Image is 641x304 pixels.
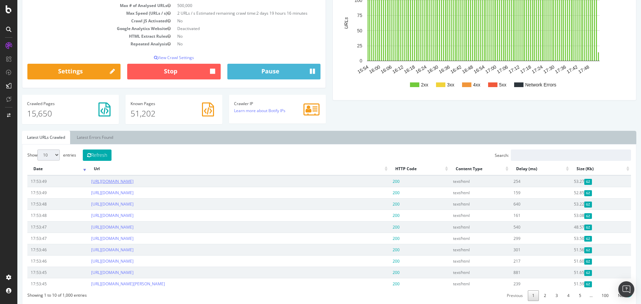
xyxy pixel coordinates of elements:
[522,290,533,301] a: 2
[340,13,345,18] text: 75
[375,236,382,241] span: 200
[386,64,399,74] text: 16:18
[432,176,493,187] td: text/html
[339,64,352,74] text: 15:54
[372,163,432,176] th: HTTP Code: activate to sort column ascending
[553,278,614,289] td: 51.59
[10,149,59,161] label: Show entries
[375,190,382,196] span: 200
[567,202,575,207] span: Gzipped Content
[432,255,493,267] td: text/html
[537,64,550,74] text: 17:36
[20,149,42,161] select: Showentries
[553,221,614,233] td: 48.57
[485,290,510,301] a: Previous
[239,10,290,16] span: 2 days 19 hours 16 minutes
[525,64,538,74] text: 17:30
[70,163,372,176] th: Url: activate to sort column ascending
[557,290,568,301] a: 5
[54,131,101,144] a: Latest Errors Found
[404,82,411,87] text: 2xx
[74,201,116,207] a: [URL][DOMAIN_NAME]
[553,267,614,278] td: 51.65
[444,64,457,74] text: 16:48
[10,40,157,48] td: Repeated Analysis
[10,2,157,9] td: Max # of Analysed URLs
[113,101,200,106] h4: Pages Known
[567,281,575,287] span: Gzipped Content
[493,163,553,176] th: Delay (ms): activate to sort column ascending
[567,236,575,242] span: Gzipped Content
[74,190,116,196] a: [URL][DOMAIN_NAME]
[493,187,553,198] td: 159
[10,9,157,17] td: Max Speed (URLs / s)
[432,267,493,278] td: text/html
[10,25,157,32] td: Google Analytics Website
[375,270,382,275] span: 200
[560,64,573,74] text: 17:48
[74,213,116,218] a: [URL][DOMAIN_NAME]
[432,64,445,74] text: 16:42
[375,179,382,184] span: 200
[74,247,116,253] a: [URL][DOMAIN_NAME]
[10,108,96,119] p: 15,650
[74,281,148,287] a: [URL][DOMAIN_NAME][PERSON_NAME]
[567,179,575,185] span: Gzipped Content
[10,233,70,244] td: 17:53:47
[490,64,503,74] text: 17:12
[553,198,614,210] td: 53.22
[157,17,303,25] td: No
[553,163,614,176] th: Size (Kb): activate to sort column ascending
[10,55,303,60] p: View Crawl Settings
[326,17,332,29] text: URLs
[567,190,575,196] span: Gzipped Content
[10,187,70,198] td: 17:53:49
[351,64,364,74] text: 16:00
[432,278,493,289] td: text/html
[493,233,553,244] td: 299
[567,247,575,253] span: Gzipped Content
[10,101,96,106] h4: Pages Crawled
[375,258,382,264] span: 200
[74,236,116,241] a: [URL][DOMAIN_NAME]
[493,278,553,289] td: 239
[110,64,203,80] button: Stop
[510,290,521,301] a: 1
[10,244,70,255] td: 17:53:46
[5,131,53,144] a: Latest URLs Crawled
[10,267,70,278] td: 17:53:45
[421,64,434,74] text: 16:36
[430,82,437,87] text: 3xx
[10,176,70,187] td: 17:53:49
[482,82,489,87] text: 5xx
[375,201,382,207] span: 200
[363,64,376,74] text: 16:06
[553,176,614,187] td: 53.27
[74,224,116,230] a: [URL][DOMAIN_NAME]
[432,198,493,210] td: text/html
[493,198,553,210] td: 640
[432,163,493,176] th: Content Type: activate to sort column ascending
[10,255,70,267] td: 17:53:46
[567,225,575,230] span: Gzipped Content
[479,64,492,74] text: 17:06
[375,224,382,230] span: 200
[157,2,303,9] td: 500,000
[513,64,526,74] text: 17:24
[217,101,303,106] h4: Crawler IP
[596,290,614,301] a: Next
[432,244,493,255] td: text/html
[157,25,303,32] td: Deactivated
[432,233,493,244] td: text/html
[493,176,553,187] td: 254
[397,64,410,74] text: 16:24
[432,221,493,233] td: text/html
[409,64,422,74] text: 16:30
[375,281,382,287] span: 200
[10,64,103,80] a: Settings
[10,289,69,298] div: Showing 1 to 10 of 1,000 entries
[375,213,382,218] span: 200
[534,290,545,301] a: 3
[553,187,614,198] td: 52.85
[553,233,614,244] td: 53.50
